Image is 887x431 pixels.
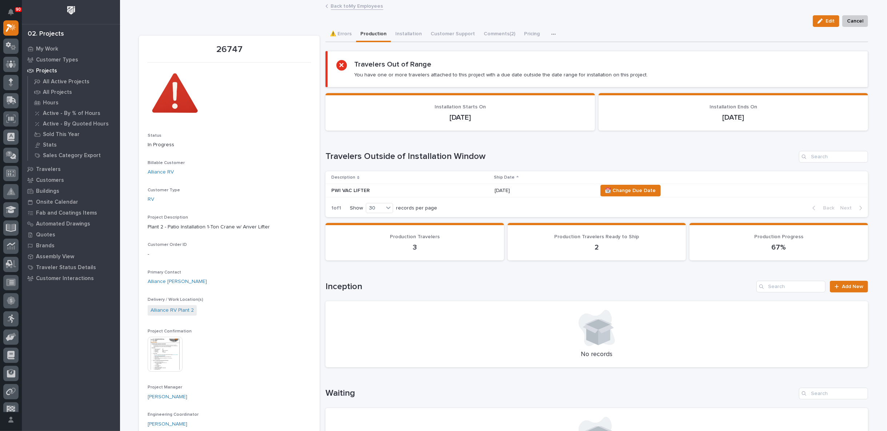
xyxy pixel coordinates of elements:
p: Quotes [36,232,55,238]
button: ⚠️ Errors [325,27,356,42]
span: Delivery / Work Location(s) [148,298,203,302]
a: [PERSON_NAME] [148,393,187,401]
p: Traveler Status Details [36,264,96,271]
button: Cancel [842,15,868,27]
a: Alliance RV Plant 2 [151,307,194,314]
p: Travelers [36,166,61,173]
h1: Travelers Outside of Installation Window [325,151,796,162]
button: Next [837,205,868,211]
a: My Work [22,43,120,54]
span: Primary Contact [148,270,181,275]
a: Onsite Calendar [22,196,120,207]
p: Active - By Quoted Hours [43,121,109,127]
button: Customer Support [426,27,479,42]
span: Production Travelers [390,234,440,239]
span: Cancel [847,17,863,25]
p: All Active Projects [43,79,89,85]
a: Quotes [22,229,120,240]
p: PWI VAC LIFTER [331,188,459,194]
button: Production [356,27,391,42]
p: 67% [698,243,859,252]
div: 30 [366,204,384,212]
span: Production Travelers Ready to Ship [555,234,639,239]
button: Pricing [520,27,544,42]
p: All Projects [43,89,72,96]
span: Project Description [148,215,188,220]
img: Workspace Logo [64,4,78,17]
p: Hours [43,100,59,106]
p: Sales Category Export [43,152,101,159]
p: Projects [36,68,57,74]
button: 📆 Change Due Date [600,185,661,196]
button: Comments (2) [479,27,520,42]
span: Engineering Coordinator [148,412,199,417]
a: Add New [830,281,868,292]
a: [PERSON_NAME] [148,420,187,428]
p: Plant 2 - Patio Installation 1-Ton Crane w/ Anver Lifter [148,223,311,231]
p: 3 [334,243,495,252]
span: Next [840,205,856,211]
span: Installation Starts On [435,104,486,109]
p: Customer Interactions [36,275,94,282]
p: [DATE] [495,188,591,194]
p: [DATE] [334,113,586,122]
p: Onsite Calendar [36,199,78,205]
button: Back [807,205,837,211]
p: [DATE] [607,113,859,122]
a: Customers [22,175,120,185]
span: Project Confirmation [148,329,192,334]
p: 2 [516,243,678,252]
a: Brands [22,240,120,251]
span: Edit [826,18,835,24]
span: Status [148,133,161,138]
button: Installation [391,27,426,42]
p: Fab and Coatings Items [36,210,97,216]
span: Customer Order ID [148,243,187,247]
div: Notifications90 [9,9,19,20]
a: Customer Interactions [22,273,120,284]
a: Fab and Coatings Items [22,207,120,218]
p: Customer Types [36,57,78,63]
span: 📆 Change Due Date [605,186,656,195]
p: Automated Drawings [36,221,90,227]
a: RV [148,196,154,203]
div: 02. Projects [28,30,64,38]
a: Customer Types [22,54,120,65]
p: Active - By % of Hours [43,110,100,117]
a: Travelers [22,164,120,175]
input: Search [799,151,868,163]
p: Description [331,173,355,181]
input: Search [756,281,826,292]
p: records per page [396,205,437,211]
p: You have one or more travelers attached to this project with a due date outside the date range fo... [354,72,648,78]
a: Traveler Status Details [22,262,120,273]
a: Buildings [22,185,120,196]
button: Edit [813,15,839,27]
button: Notifications [3,4,19,20]
a: Hours [28,97,120,108]
p: Brands [36,243,55,249]
a: Sold This Year [28,129,120,139]
p: Sold This Year [43,131,80,138]
div: Search [799,388,868,399]
a: Alliance [PERSON_NAME] [148,278,207,286]
span: Add New [842,284,863,289]
a: Assembly View [22,251,120,262]
p: Buildings [36,188,59,195]
span: Project Manager [148,385,182,390]
h1: Waiting [325,388,796,399]
p: 26747 [148,44,311,55]
span: Production Progress [754,234,803,239]
p: Customers [36,177,64,184]
img: myRlB8-cGRw6iXADR2hSmgJ6pp3UtCxaozlHDNUmVg0 [148,67,202,121]
span: Customer Type [148,188,180,192]
p: Assembly View [36,254,74,260]
a: Sales Category Export [28,150,120,160]
a: All Active Projects [28,76,120,87]
span: Installation Ends On [710,104,757,109]
h1: Inception [325,282,754,292]
a: Back toMy Employees [331,1,383,10]
a: Automated Drawings [22,218,120,229]
h2: Travelers Out of Range [354,60,431,69]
